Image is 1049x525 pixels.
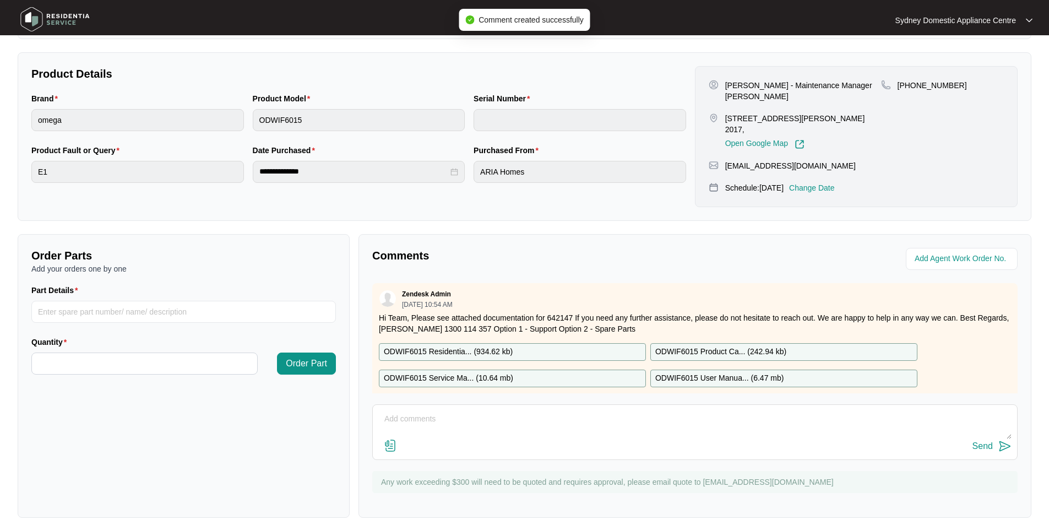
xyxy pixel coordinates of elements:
img: user.svg [379,290,396,307]
label: Product Model [253,93,315,104]
input: Product Model [253,109,465,131]
input: Purchased From [474,161,686,183]
input: Date Purchased [259,166,449,177]
p: Zendesk Admin [402,290,451,299]
button: Send [972,439,1012,454]
span: Order Part [286,357,327,370]
label: Quantity [31,337,71,348]
label: Date Purchased [253,145,319,156]
span: check-circle [465,15,474,24]
p: ODWIF6015 Residentia... ( 934.62 kb ) [384,346,513,358]
button: Order Part [277,353,336,375]
p: ODWIF6015 Service Ma... ( 10.64 mb ) [384,372,513,385]
img: dropdown arrow [1026,18,1032,23]
label: Part Details [31,285,83,296]
input: Add Agent Work Order No. [915,252,1011,266]
img: map-pin [709,182,719,192]
img: user-pin [709,80,719,90]
p: Comments [372,248,687,263]
input: Serial Number [474,109,686,131]
a: Open Google Map [725,139,805,149]
p: ODWIF6015 User Manua... ( 6.47 mb ) [655,372,784,385]
input: Quantity [32,353,257,374]
p: ODWIF6015 Product Ca... ( 242.94 kb ) [655,346,786,358]
label: Product Fault or Query [31,145,124,156]
input: Product Fault or Query [31,161,244,183]
img: map-pin [881,80,891,90]
img: file-attachment-doc.svg [384,439,397,452]
p: Sydney Domestic Appliance Centre [895,15,1016,26]
img: residentia service logo [17,3,94,36]
img: Link-External [795,139,805,149]
p: [STREET_ADDRESS][PERSON_NAME] 2017, [725,113,881,135]
p: Schedule: [DATE] [725,182,784,193]
p: Add your orders one by one [31,263,336,274]
p: [PHONE_NUMBER] [898,80,967,91]
p: Hi Team, Please see attached documentation for 642147 If you need any further assistance, please ... [379,312,1011,334]
div: Send [972,441,993,451]
p: Order Parts [31,248,336,263]
label: Purchased From [474,145,543,156]
p: [EMAIL_ADDRESS][DOMAIN_NAME] [725,160,856,171]
span: Comment created successfully [479,15,584,24]
img: send-icon.svg [998,440,1012,453]
img: map-pin [709,160,719,170]
input: Brand [31,109,244,131]
label: Serial Number [474,93,534,104]
p: Change Date [789,182,835,193]
label: Brand [31,93,62,104]
img: map-pin [709,113,719,123]
p: Any work exceeding $300 will need to be quoted and requires approval, please email quote to [EMAI... [381,477,1012,488]
p: Product Details [31,66,686,82]
p: [PERSON_NAME] - Maintenance Manager [PERSON_NAME] [725,80,881,102]
input: Part Details [31,301,336,323]
p: [DATE] 10:54 AM [402,301,453,308]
